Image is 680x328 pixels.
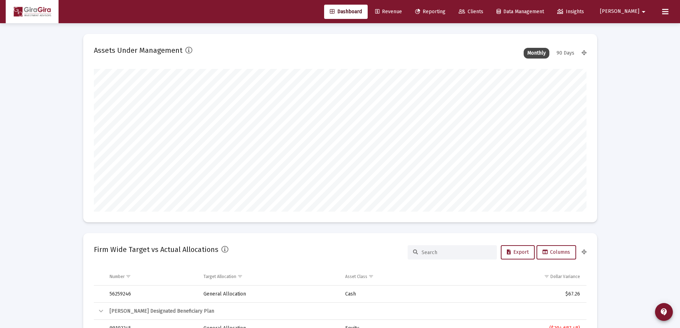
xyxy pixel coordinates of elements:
[110,274,125,279] div: Number
[415,9,445,15] span: Reporting
[553,48,578,59] div: 90 Days
[660,308,668,316] mat-icon: contact_support
[551,5,590,19] a: Insights
[537,245,576,259] button: Columns
[368,274,374,279] span: Show filter options for column 'Asset Class'
[369,5,408,19] a: Revenue
[94,45,182,56] h2: Assets Under Management
[600,9,639,15] span: [PERSON_NAME]
[544,274,549,279] span: Show filter options for column 'Dollar Variance'
[491,5,550,19] a: Data Management
[203,274,236,279] div: Target Allocation
[94,303,105,320] td: Collapse
[453,5,489,19] a: Clients
[105,268,199,285] td: Column Number
[237,274,243,279] span: Show filter options for column 'Target Allocation'
[198,268,340,285] td: Column Target Allocation
[375,9,402,15] span: Revenue
[409,5,451,19] a: Reporting
[639,5,648,19] mat-icon: arrow_drop_down
[11,5,53,19] img: Dashboard
[422,249,492,256] input: Search
[94,244,218,255] h2: Firm Wide Target vs Actual Allocations
[524,48,549,59] div: Monthly
[340,268,450,285] td: Column Asset Class
[497,9,544,15] span: Data Management
[501,245,535,259] button: Export
[330,9,362,15] span: Dashboard
[557,9,584,15] span: Insights
[198,286,340,303] td: General Allocation
[543,249,570,255] span: Columns
[455,291,580,298] div: $67.26
[507,249,529,255] span: Export
[126,274,131,279] span: Show filter options for column 'Number'
[550,274,580,279] div: Dollar Variance
[459,9,483,15] span: Clients
[345,274,367,279] div: Asset Class
[105,286,199,303] td: 56259246
[340,286,450,303] td: Cash
[110,308,580,315] div: [PERSON_NAME] Designated Beneficiary Plan
[591,4,656,19] button: [PERSON_NAME]
[324,5,368,19] a: Dashboard
[450,268,586,285] td: Column Dollar Variance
